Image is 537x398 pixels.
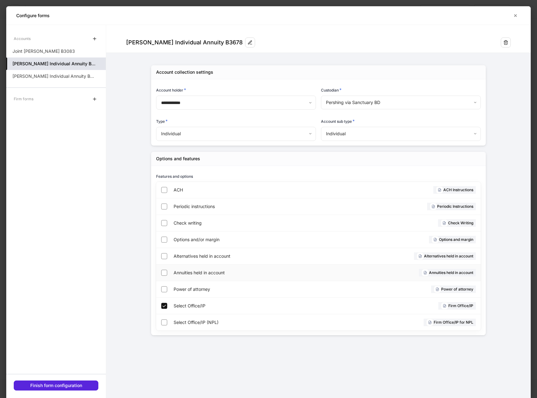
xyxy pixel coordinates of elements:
h5: [PERSON_NAME] Individual Annuity B3678 [12,61,96,67]
h6: Features and options [156,173,193,179]
h6: Type [156,118,168,124]
div: Firm forms [14,93,33,104]
button: Finish form configuration [14,381,98,391]
span: Check writing [174,220,315,226]
h6: Account sub type [321,118,355,124]
div: Pershing via Sanctuary BD [321,96,480,109]
div: [PERSON_NAME] Individual Annuity B3678 [126,39,243,46]
a: [PERSON_NAME] Individual Annuity B3679 [6,70,106,82]
a: [PERSON_NAME] Individual Annuity B3678 [6,57,106,70]
span: Select Office/IP [174,303,317,309]
div: Individual [321,127,480,141]
h6: Firm Office/IP for NPL [434,319,473,325]
div: Options and features [156,156,200,162]
p: [PERSON_NAME] Individual Annuity B3679 [12,73,96,79]
h6: Custodian [321,87,342,93]
span: Periodic instructions [174,203,316,210]
span: Select Office/IP (NPL) [174,319,316,326]
div: Accounts [14,33,31,44]
span: Annuities held in account [174,270,317,276]
div: Account collection settings [156,69,213,75]
div: Individual [156,127,316,141]
h6: Power of attorney [441,286,473,292]
span: Options and/or margin [174,236,319,243]
h6: Alternatives held in account [424,253,473,259]
h6: Check Writing [448,220,473,226]
div: Finish form configuration [30,383,82,388]
span: Alternatives held in account [174,253,317,259]
h6: Options and margin [439,236,473,242]
h6: ACH Instructions [443,187,473,193]
h6: Periodic Instructions [437,203,473,209]
span: Power of attorney [174,286,316,292]
h6: Annuities held in account [429,270,473,276]
a: Joint [PERSON_NAME] B3083 [6,45,106,57]
h5: Configure forms [16,12,50,19]
h6: Account holder [156,87,186,93]
span: ACH [174,187,303,193]
p: Joint [PERSON_NAME] B3083 [12,48,75,54]
h6: Firm Office/IP [448,303,473,309]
